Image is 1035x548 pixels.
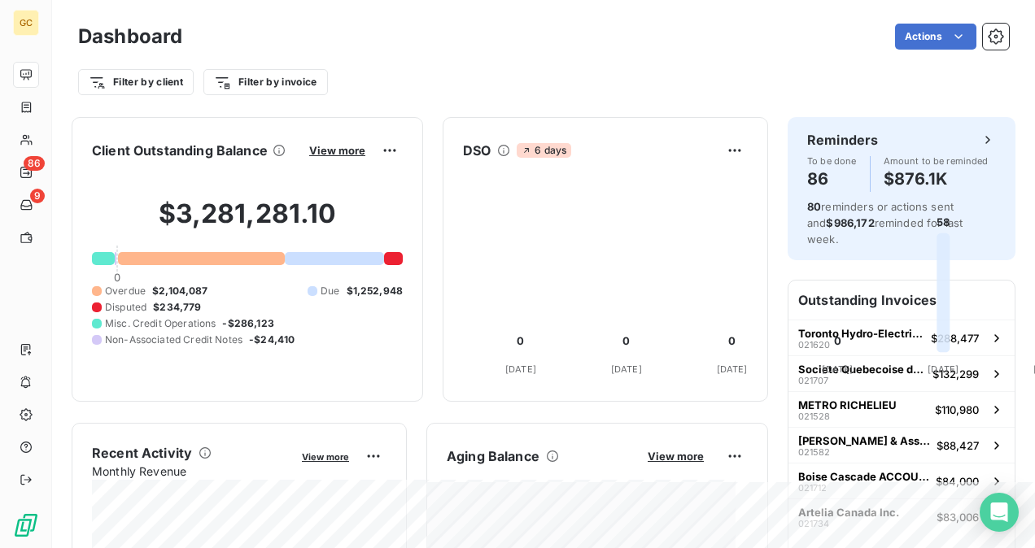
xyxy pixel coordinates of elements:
button: Boise Cascade ACCOUNT PAYABLE021712$84,000 [788,463,1015,498]
h3: Dashboard [78,22,182,51]
button: Filter by invoice [203,69,327,95]
span: View more [309,144,365,157]
h6: Recent Activity [92,443,192,463]
tspan: [DATE] [928,363,959,375]
span: Disputed [105,300,146,315]
h6: Aging Balance [447,446,539,466]
button: Actions [895,24,976,50]
span: $1,252,948 [347,284,404,298]
span: Boise Cascade ACCOUNT PAYABLE [798,470,929,483]
span: [PERSON_NAME] & Associates Ltd [798,434,930,447]
span: View more [648,450,704,463]
span: METRO RICHELIEU [798,398,897,411]
button: View more [643,449,709,463]
h6: DSO [463,141,491,160]
span: View more [302,451,349,463]
button: METRO RICHELIEU021528$110,980 [788,391,1015,427]
tspan: [DATE] [611,363,642,375]
span: To be done [807,156,857,166]
h6: Client Outstanding Balance [92,141,268,160]
span: Amount to be reminded [884,156,989,166]
span: 86 [24,156,45,171]
h2: $3,281,281.10 [92,198,403,246]
span: $88,427 [937,439,979,452]
span: 0 [114,271,120,284]
span: Misc. Credit Operations [105,316,216,331]
span: Monthly Revenue [92,463,290,480]
span: 021528 [798,411,830,421]
span: $2,104,087 [152,284,208,298]
div: GC [13,10,39,36]
img: Logo LeanPay [13,512,39,538]
button: View more [297,449,354,463]
span: 021582 [798,447,830,457]
div: Open Intercom Messenger [980,493,1019,532]
span: Overdue [105,284,146,298]
tspan: [DATE] [822,363,853,375]
span: Non-Associated Credit Notes [105,333,242,347]
span: $84,000 [936,475,979,488]
span: $234,779 [153,300,201,315]
button: Filter by client [78,69,194,95]
h6: Reminders [807,130,878,150]
span: -$24,410 [249,333,295,347]
button: [PERSON_NAME] & Associates Ltd021582$88,427 [788,427,1015,463]
tspan: [DATE] [505,363,536,375]
span: $110,980 [935,403,979,416]
button: View more [304,143,370,158]
span: 6 days [517,143,571,158]
span: 9 [30,189,45,203]
span: -$286,123 [222,316,273,331]
span: Due [321,284,339,298]
tspan: [DATE] [717,363,748,375]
